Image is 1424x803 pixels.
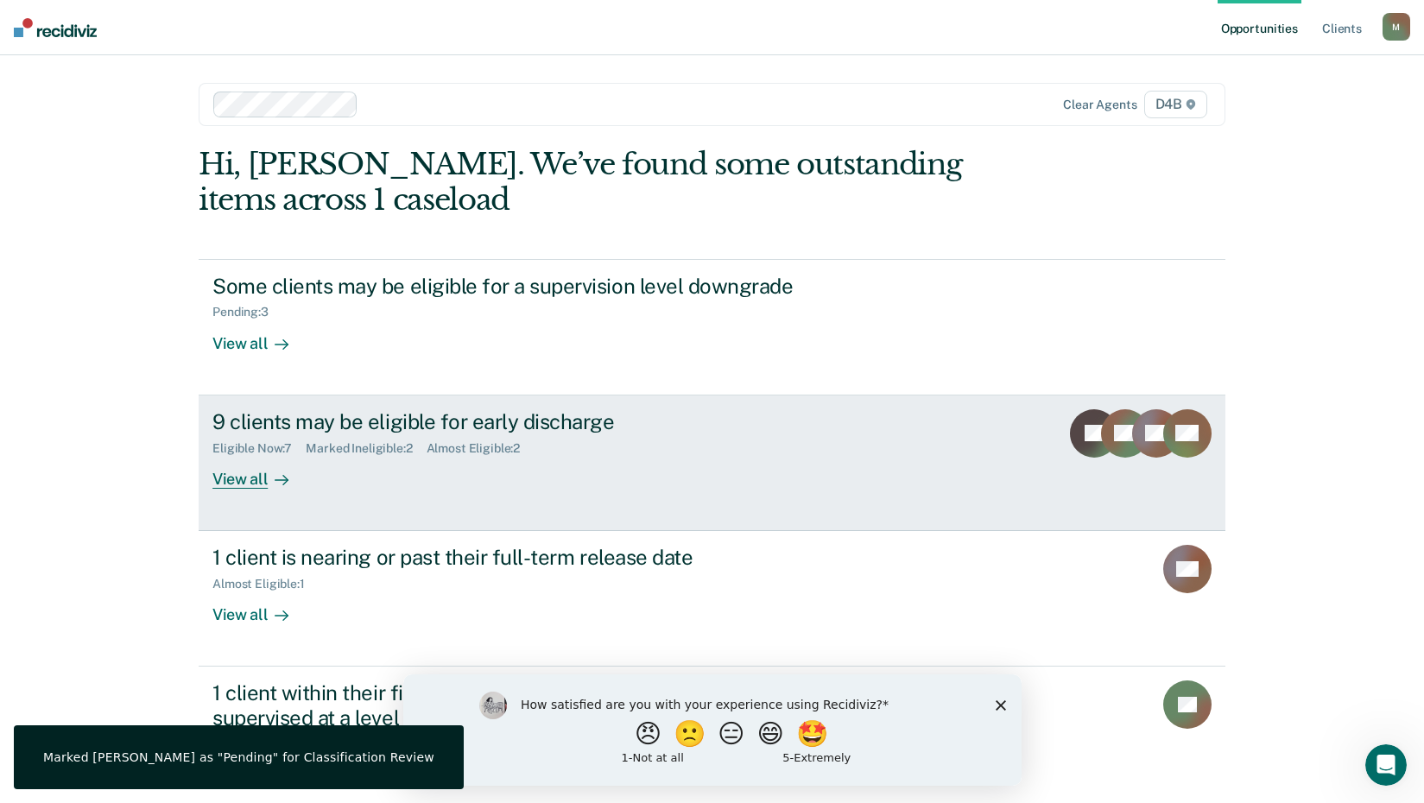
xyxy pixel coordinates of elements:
[43,749,434,765] div: Marked [PERSON_NAME] as "Pending" for Classification Review
[212,577,319,591] div: Almost Eligible : 1
[427,441,535,456] div: Almost Eligible : 2
[306,441,426,456] div: Marked Ineligible : 2
[199,395,1225,531] a: 9 clients may be eligible for early dischargeEligible Now:7Marked Ineligible:2Almost Eligible:2Vi...
[199,259,1225,395] a: Some clients may be eligible for a supervision level downgradePending:3View all
[403,674,1022,786] iframe: Survey by Kim from Recidiviz
[1063,98,1136,112] div: Clear agents
[212,319,309,353] div: View all
[212,591,309,625] div: View all
[199,531,1225,667] a: 1 client is nearing or past their full-term release dateAlmost Eligible:1View all
[212,409,819,434] div: 9 clients may be eligible for early discharge
[1383,13,1410,41] button: M
[212,545,819,570] div: 1 client is nearing or past their full-term release date
[199,147,1020,218] div: Hi, [PERSON_NAME]. We’ve found some outstanding items across 1 caseload
[212,441,306,456] div: Eligible Now : 7
[14,18,97,37] img: Recidiviz
[212,455,309,489] div: View all
[212,680,819,730] div: 1 client within their first 6 months of supervision is being supervised at a level that does not ...
[1144,91,1207,118] span: D4B
[212,274,819,299] div: Some clients may be eligible for a supervision level downgrade
[212,305,282,319] div: Pending : 3
[1365,744,1407,786] iframe: Intercom live chat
